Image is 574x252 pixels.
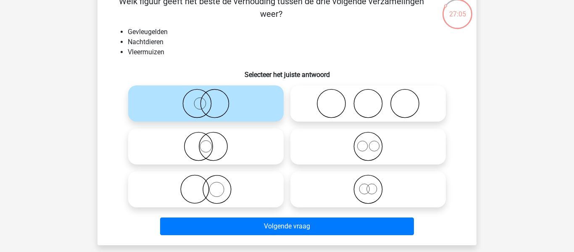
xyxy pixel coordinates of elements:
li: Gevleugelden [128,27,463,37]
h6: Selecteer het juiste antwoord [111,64,463,79]
li: Nachtdieren [128,37,463,47]
button: Volgende vraag [160,218,414,235]
li: Vleermuizen [128,47,463,57]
